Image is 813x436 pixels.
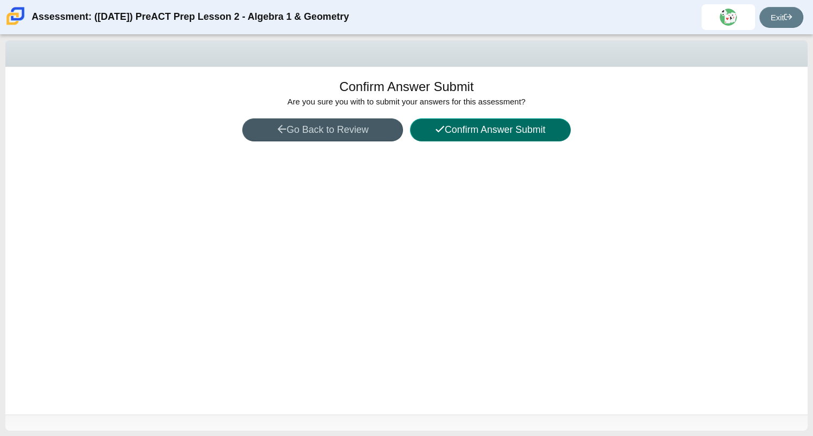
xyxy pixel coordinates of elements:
button: Confirm Answer Submit [410,118,571,141]
a: Carmen School of Science & Technology [4,20,27,29]
img: Carmen School of Science & Technology [4,5,27,27]
span: Are you sure you with to submit your answers for this assessment? [287,97,525,106]
a: Exit [759,7,803,28]
div: Assessment: ([DATE]) PreACT Prep Lesson 2 - Algebra 1 & Geometry [32,4,349,30]
h1: Confirm Answer Submit [339,78,474,96]
img: benjamin.ferrerfue.OzhoOE [720,9,737,26]
button: Go Back to Review [242,118,403,141]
